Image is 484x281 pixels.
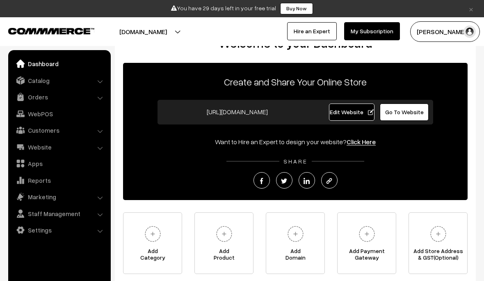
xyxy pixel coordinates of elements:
span: Edit Website [330,108,374,115]
a: Click Here [347,138,376,146]
a: Buy Now [280,3,313,14]
span: Add Product [195,248,253,264]
a: Orders [10,90,108,104]
span: Add Payment Gateway [338,248,396,264]
a: COMMMERCE [8,25,80,35]
div: Want to Hire an Expert to design your website? [123,137,468,147]
img: plus.svg [427,223,450,245]
span: Add Category [123,248,182,264]
img: plus.svg [356,223,378,245]
a: Marketing [10,189,108,204]
img: plus.svg [142,223,164,245]
a: Edit Website [329,104,375,121]
button: [DOMAIN_NAME] [91,21,196,42]
a: Customers [10,123,108,138]
span: SHARE [279,158,312,165]
a: WebPOS [10,106,108,121]
a: Go To Website [380,104,429,121]
img: user [463,25,476,38]
a: My Subscription [344,22,400,40]
a: Dashboard [10,56,108,71]
a: Catalog [10,73,108,88]
span: Add Domain [266,248,324,264]
img: plus.svg [284,223,307,245]
button: [PERSON_NAME] [410,21,480,42]
a: Staff Management [10,206,108,221]
img: plus.svg [213,223,235,245]
a: Apps [10,156,108,171]
a: Reports [10,173,108,188]
a: AddProduct [194,212,253,274]
span: Add Store Address & GST(Optional) [409,248,467,264]
a: × [466,4,477,14]
a: AddCategory [123,212,182,274]
a: Hire an Expert [287,22,337,40]
a: Website [10,140,108,154]
a: Add PaymentGateway [337,212,396,274]
a: AddDomain [266,212,325,274]
div: You have 29 days left in your free trial [3,3,481,14]
span: Go To Website [385,108,424,115]
p: Create and Share Your Online Store [123,74,468,89]
a: Settings [10,223,108,237]
a: Add Store Address& GST(Optional) [409,212,468,274]
img: COMMMERCE [8,28,94,34]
